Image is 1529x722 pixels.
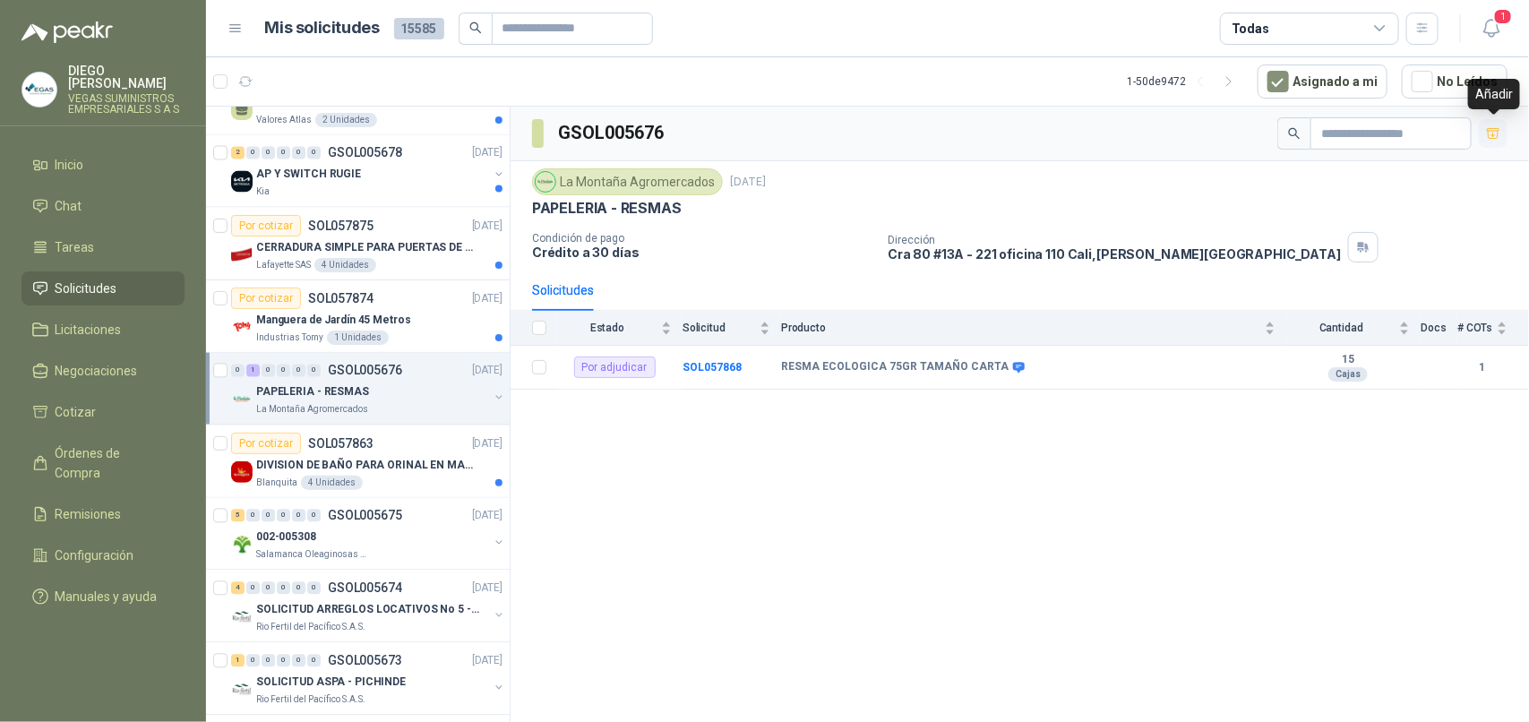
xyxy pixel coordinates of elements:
[256,331,323,345] p: Industrias Tomy
[231,510,245,522] div: 5
[21,538,185,572] a: Configuración
[68,64,185,90] p: DIEGO [PERSON_NAME]
[532,245,873,260] p: Crédito a 30 días
[888,246,1341,262] p: Cra 80 #13A - 221 oficina 110 Cali , [PERSON_NAME][GEOGRAPHIC_DATA]
[1468,79,1520,109] div: Añadir
[206,425,510,498] a: Por cotizarSOL057863[DATE] Company LogoDIVISION DE BAÑO PARA ORINAL EN MADERA O PLASTICABlanquita...
[683,361,742,374] b: SOL057868
[231,461,253,483] img: Company Logo
[56,279,117,298] span: Solicitudes
[231,244,253,265] img: Company Logo
[56,237,95,257] span: Tareas
[307,147,321,159] div: 0
[256,312,411,329] p: Manguera de Jardín 45 Metros
[1286,353,1410,367] b: 15
[308,292,374,305] p: SOL057874
[1475,13,1508,45] button: 1
[231,433,301,454] div: Por cotizar
[557,322,657,334] span: Estado
[56,504,122,524] span: Remisiones
[328,147,402,159] p: GSOL005678
[206,208,510,280] a: Por cotizarSOL057875[DATE] Company LogoCERRADURA SIMPLE PARA PUERTAS DE VIDRIOLafayette SAS4 Unid...
[256,693,365,708] p: Rio Fertil del Pacífico S.A.S.
[231,365,245,377] div: 0
[231,505,506,563] a: 5 0 0 0 0 0 GSOL005675[DATE] Company Logo002-005308Salamanca Oleaginosas SAS
[262,655,275,667] div: 0
[532,199,682,218] p: PAPELERIA - RESMAS
[888,234,1341,246] p: Dirección
[532,168,723,195] div: La Montaña Agromercados
[262,510,275,522] div: 0
[1457,322,1493,334] span: # COTs
[231,215,301,236] div: Por cotizar
[206,280,510,353] a: Por cotizarSOL057874[DATE] Company LogoManguera de Jardín 45 MetrosIndustrias Tomy1 Unidades
[262,365,275,377] div: 0
[472,653,503,670] p: [DATE]
[536,172,555,192] img: Company Logo
[56,443,168,483] span: Órdenes de Compra
[231,655,245,667] div: 1
[1258,64,1387,99] button: Asignado a mi
[327,331,389,345] div: 1 Unidades
[256,167,361,184] p: AP Y SWITCH RUGIE
[231,142,506,200] a: 2 0 0 0 0 0 GSOL005678[DATE] Company LogoAP Y SWITCH RUGIEKia
[532,280,594,300] div: Solicitudes
[21,354,185,388] a: Negociaciones
[472,363,503,380] p: [DATE]
[1402,64,1508,99] button: No Leídos
[256,239,479,256] p: CERRADURA SIMPLE PARA PUERTAS DE VIDRIO
[314,258,376,272] div: 4 Unidades
[56,155,84,175] span: Inicio
[56,402,97,422] span: Cotizar
[256,457,479,474] p: DIVISION DE BAÑO PARA ORINAL EN MADERA O PLASTICA
[315,113,377,127] div: 2 Unidades
[21,395,185,429] a: Cotizar
[472,435,503,452] p: [DATE]
[262,147,275,159] div: 0
[56,546,134,565] span: Configuración
[307,655,321,667] div: 0
[231,360,506,417] a: 0 1 0 0 0 0 GSOL005676[DATE] Company LogoPAPELERIA - RESMASLa Montaña Agromercados
[328,365,402,377] p: GSOL005676
[21,497,185,531] a: Remisiones
[1288,127,1301,140] span: search
[21,580,185,614] a: Manuales y ayuda
[730,174,766,191] p: [DATE]
[246,582,260,595] div: 0
[56,587,158,606] span: Manuales y ayuda
[256,113,312,127] p: Valores Atlas
[469,21,482,34] span: search
[231,606,253,628] img: Company Logo
[307,582,321,595] div: 0
[1232,19,1269,39] div: Todas
[56,361,138,381] span: Negociaciones
[328,582,402,595] p: GSOL005674
[328,655,402,667] p: GSOL005673
[231,578,506,635] a: 4 0 0 0 0 0 GSOL005674[DATE] Company LogoSOLICITUD ARREGLOS LOCATIVOS No 5 - PICHINDERio Fertil d...
[21,313,185,347] a: Licitaciones
[308,437,374,450] p: SOL057863
[256,403,368,417] p: La Montaña Agromercados
[292,655,305,667] div: 0
[1286,311,1421,346] th: Cantidad
[231,288,301,309] div: Por cotizar
[472,580,503,597] p: [DATE]
[231,582,245,595] div: 4
[277,365,290,377] div: 0
[231,147,245,159] div: 2
[21,436,185,490] a: Órdenes de Compra
[683,311,781,346] th: Solicitud
[256,529,316,546] p: 002-005308
[532,232,873,245] p: Condición de pago
[277,510,290,522] div: 0
[56,196,82,216] span: Chat
[472,218,503,235] p: [DATE]
[256,384,369,401] p: PAPELERIA - RESMAS
[256,602,479,619] p: SOLICITUD ARREGLOS LOCATIVOS No 5 - PICHINDE
[231,389,253,410] img: Company Logo
[256,548,369,563] p: Salamanca Oleaginosas SAS
[1328,367,1368,382] div: Cajas
[256,185,270,200] p: Kia
[292,582,305,595] div: 0
[246,655,260,667] div: 0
